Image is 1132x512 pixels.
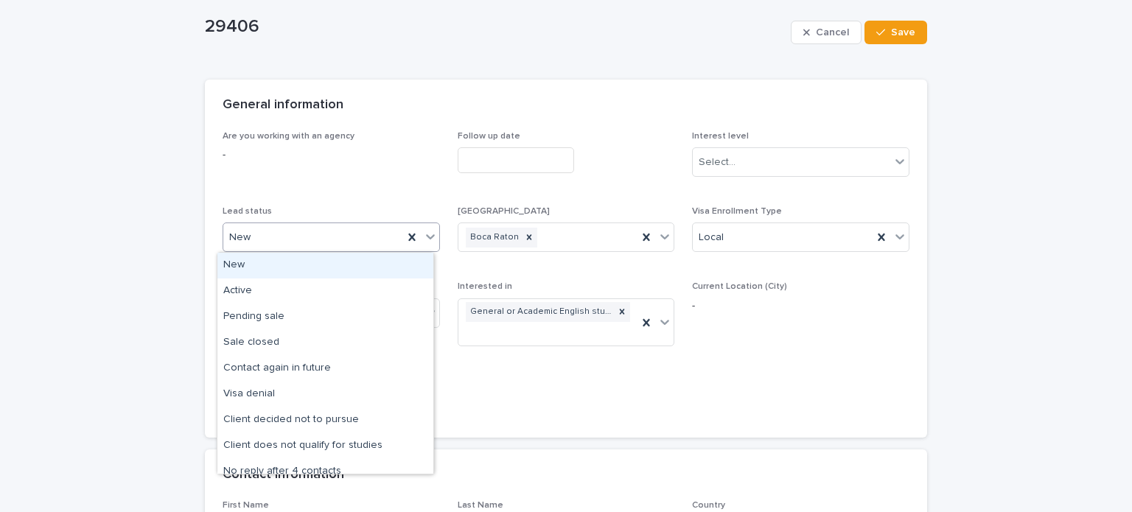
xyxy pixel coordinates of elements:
button: Save [864,21,927,44]
h2: General information [223,97,343,113]
span: Local [699,230,724,245]
span: Interest level [692,132,749,141]
h2: Contact information [223,467,344,483]
span: New [229,230,251,245]
p: - [692,298,909,314]
button: Cancel [791,21,862,44]
span: Are you working with an agency [223,132,354,141]
p: - [223,147,440,163]
span: Country [692,501,725,510]
div: Sale closed [217,330,433,356]
span: Follow up date [458,132,520,141]
div: Client decided not to pursue [217,407,433,433]
span: First Name [223,501,269,510]
span: Cancel [816,27,849,38]
span: Save [891,27,915,38]
div: Pending sale [217,304,433,330]
span: [GEOGRAPHIC_DATA] [458,207,550,216]
div: New [217,253,433,278]
div: Boca Raton [466,228,521,248]
div: Select... [699,155,736,170]
span: Current Location (City) [692,282,787,291]
span: Interested in [458,282,512,291]
span: Visa Enrollment Type [692,207,782,216]
span: Last Name [458,501,503,510]
div: Contact again in future [217,356,433,382]
span: Lead status [223,207,272,216]
div: General or Academic English studies [466,302,615,322]
div: Visa denial [217,382,433,407]
p: 29406 [205,16,785,38]
div: No reply after 4 contacts [217,459,433,485]
div: Active [217,278,433,304]
div: Client does not qualify for studies [217,433,433,459]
